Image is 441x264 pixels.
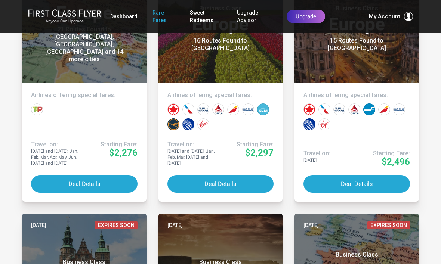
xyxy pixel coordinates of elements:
[167,103,179,115] div: Air Canada
[303,5,410,33] h3: Europe
[31,221,46,229] time: [DATE]
[28,19,101,24] small: Anyone Can Upgrade
[28,9,101,17] img: First Class Flyer
[287,10,325,23] a: Upgrade
[182,118,194,130] div: United
[167,91,274,99] h4: Airlines offering special fares:
[227,103,239,115] div: Iberia
[303,118,315,130] div: United
[369,12,413,21] button: My Account
[182,103,194,115] div: American Airlines
[378,103,390,115] div: Iberia
[31,175,138,193] button: Deal Details
[333,103,345,115] div: British Airways
[167,221,183,229] time: [DATE]
[310,37,404,52] div: 15 Routes Found to [GEOGRAPHIC_DATA]
[167,175,274,193] button: Deal Details
[303,221,319,229] time: [DATE]
[303,103,315,115] div: Air Canada
[318,118,330,130] div: Virgin Atlantic
[237,6,272,27] a: Upgrade Advisor
[37,26,131,63] div: 21 Routes Found to [GEOGRAPHIC_DATA], [GEOGRAPHIC_DATA], [GEOGRAPHIC_DATA] and 14 more cities
[310,251,404,258] small: Business Class
[363,103,375,115] div: Finnair
[110,10,138,23] a: Dashboard
[167,5,274,33] h3: Europe
[212,103,224,115] div: Delta Airlines
[190,6,222,27] a: Sweet Redeems
[367,221,410,229] span: Expires Soon
[197,118,209,130] div: Virgin Atlantic
[31,103,43,115] div: TAP Portugal
[95,221,138,229] span: Expires Soon
[303,175,410,193] button: Deal Details
[174,37,267,52] div: 16 Routes Found to [GEOGRAPHIC_DATA]
[31,91,138,99] h4: Airlines offering special fares:
[318,103,330,115] div: American Airlines
[197,103,209,115] div: British Airways
[242,103,254,115] div: JetBlue
[28,9,101,24] a: First Class FlyerAnyone Can Upgrade
[369,12,400,21] span: My Account
[348,103,360,115] div: Delta Airlines
[303,91,410,99] h4: Airlines offering special fares:
[257,103,269,115] div: KLM
[393,103,405,115] div: JetBlue
[152,6,175,27] a: Rare Fares
[167,118,179,130] div: Lufthansa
